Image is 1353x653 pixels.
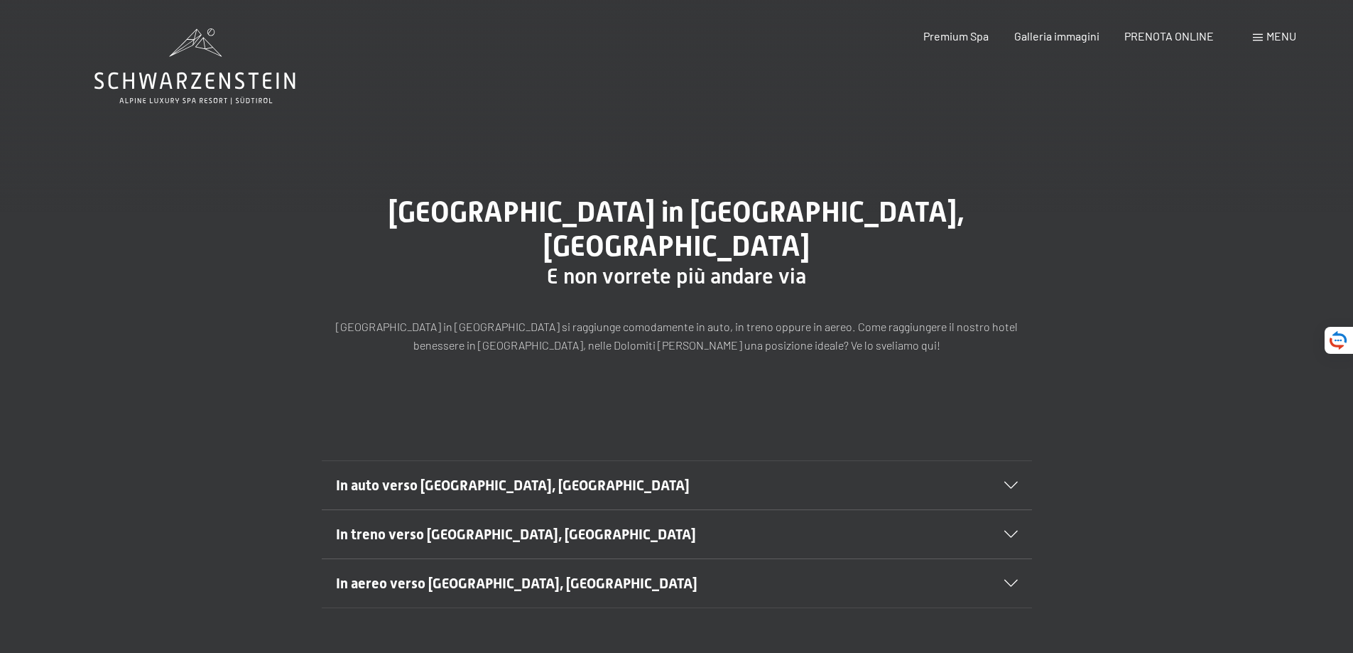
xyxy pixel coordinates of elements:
[1014,29,1099,43] a: Galleria immagini
[336,526,696,543] span: In treno verso [GEOGRAPHIC_DATA], [GEOGRAPHIC_DATA]
[336,477,690,494] span: In auto verso [GEOGRAPHIC_DATA], [GEOGRAPHIC_DATA]
[1266,29,1296,43] span: Menu
[547,264,806,288] span: E non vorrete più andare via
[322,318,1032,354] p: [GEOGRAPHIC_DATA] in [GEOGRAPHIC_DATA] si raggiunge comodamente in auto, in treno oppure in aereo...
[1124,29,1214,43] a: PRENOTA ONLINE
[923,29,989,43] a: Premium Spa
[336,575,697,592] span: In aereo verso [GEOGRAPHIC_DATA], [GEOGRAPHIC_DATA]
[388,195,965,263] span: [GEOGRAPHIC_DATA] in [GEOGRAPHIC_DATA], [GEOGRAPHIC_DATA]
